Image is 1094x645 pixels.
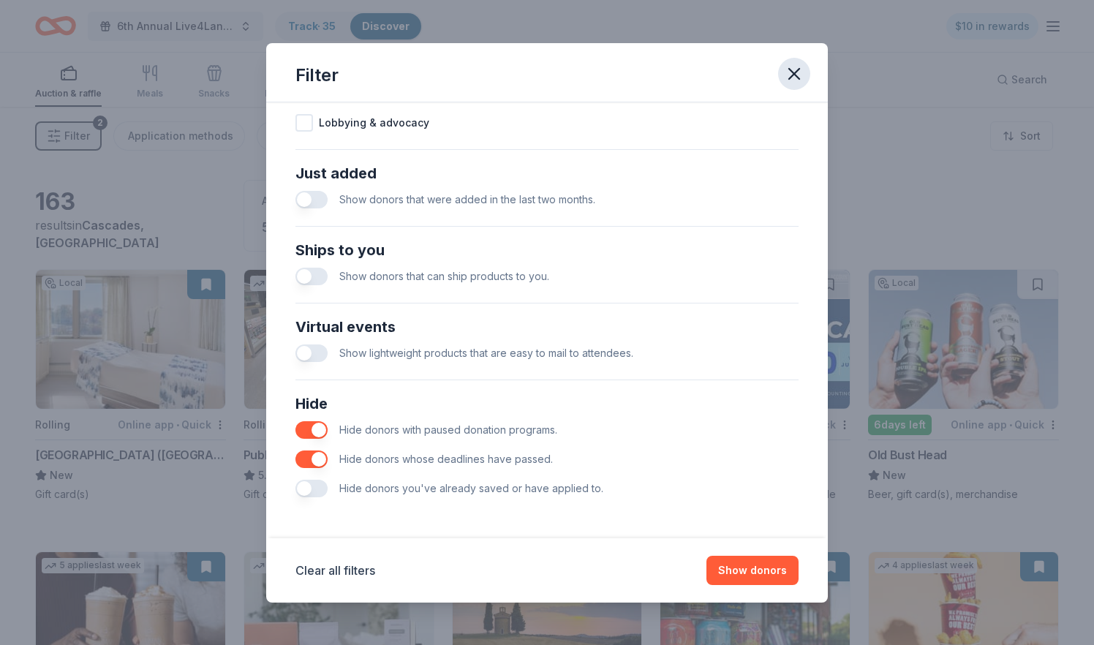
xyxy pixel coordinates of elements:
[295,64,339,87] div: Filter
[339,482,603,494] span: Hide donors you've already saved or have applied to.
[339,347,633,359] span: Show lightweight products that are easy to mail to attendees.
[339,270,549,282] span: Show donors that can ship products to you.
[339,423,557,436] span: Hide donors with paused donation programs.
[295,392,799,415] div: Hide
[319,114,429,132] span: Lobbying & advocacy
[295,562,375,579] button: Clear all filters
[339,453,553,465] span: Hide donors whose deadlines have passed.
[295,238,799,262] div: Ships to you
[339,193,595,205] span: Show donors that were added in the last two months.
[706,556,799,585] button: Show donors
[295,162,799,185] div: Just added
[295,315,799,339] div: Virtual events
